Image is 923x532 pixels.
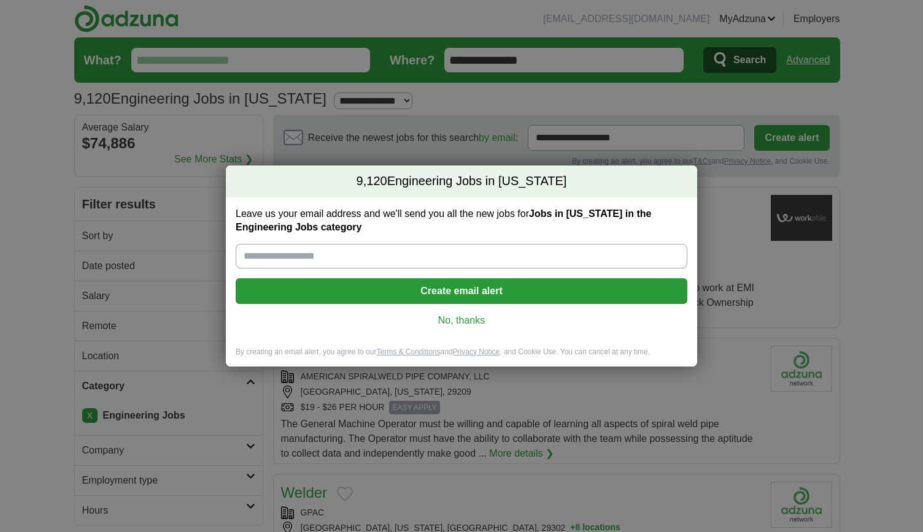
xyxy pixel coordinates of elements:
[357,173,387,190] span: 9,120
[236,207,687,234] label: Leave us your email address and we'll send you all the new jobs for
[236,208,651,232] strong: Jobs in [US_STATE] in the Engineering Jobs category
[245,314,678,327] a: No, thanks
[226,347,697,367] div: By creating an email alert, you agree to our and , and Cookie Use. You can cancel at any time.
[236,278,687,304] button: Create email alert
[226,165,697,197] h2: Engineering Jobs in [US_STATE]
[376,348,440,356] a: Terms & Conditions
[453,348,500,356] a: Privacy Notice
